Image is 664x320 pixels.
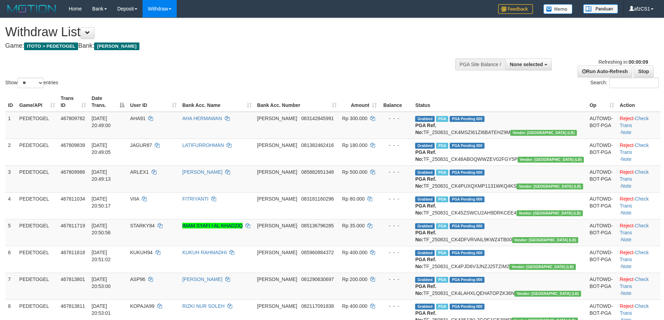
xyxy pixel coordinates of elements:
[342,223,365,228] span: Rp 35.000
[450,304,484,310] span: PGA Pending
[301,116,334,121] span: Copy 083142845991 to clipboard
[587,246,617,273] td: AUTOWD-BOT-PGA
[415,283,436,296] b: PGA Ref. No:
[587,273,617,299] td: AUTOWD-BOT-PGA
[620,250,649,262] a: Check Trans
[182,223,243,228] a: IMAM SYAFI I AL KHADZIQ
[415,203,436,216] b: PGA Ref. No:
[382,303,410,310] div: - - -
[92,250,111,262] span: [DATE] 20:51:02
[342,250,367,255] span: Rp 400.000
[339,92,380,112] th: Amount: activate to sort column ascending
[412,139,587,165] td: TF_250831_CK48ABOQWWZEV02FGY5P
[587,219,617,246] td: AUTOWD-BOT-PGA
[180,92,254,112] th: Bank Acc. Name: activate to sort column ascending
[620,169,634,175] a: Reject
[617,165,661,192] td: · ·
[301,223,334,228] span: Copy 085136796285 to clipboard
[621,237,632,242] a: Note
[301,303,334,309] span: Copy 082117091838 to clipboard
[415,149,436,162] b: PGA Ref. No:
[61,196,85,202] span: 467811034
[436,223,448,229] span: Marked by afzCS1
[436,277,448,283] span: Marked by afzCS1
[182,142,224,148] a: LATIFURROHMAN
[617,112,661,139] td: · ·
[450,223,484,229] span: PGA Pending
[450,250,484,256] span: PGA Pending
[16,192,58,219] td: PEDETOGEL
[617,219,661,246] td: · ·
[415,196,435,202] span: Grabbed
[450,170,484,175] span: PGA Pending
[130,303,154,309] span: KOPAJA99
[5,165,16,192] td: 3
[61,116,85,121] span: 467809782
[415,143,435,149] span: Grabbed
[415,116,435,122] span: Grabbed
[415,170,435,175] span: Grabbed
[92,196,111,209] span: [DATE] 20:50:17
[620,196,649,209] a: Check Trans
[257,223,297,228] span: [PERSON_NAME]
[16,92,58,112] th: Game/API: activate to sort column ascending
[518,157,584,163] span: Vendor URL: https://dashboard.q2checkout.com/secure
[583,4,618,14] img: panduan.png
[301,250,334,255] span: Copy 085960884372 to clipboard
[94,42,139,50] span: [PERSON_NAME]
[587,92,617,112] th: Op: activate to sort column ascending
[587,192,617,219] td: AUTOWD-BOT-PGA
[257,116,297,121] span: [PERSON_NAME]
[342,196,365,202] span: Rp 80.000
[514,291,581,297] span: Vendor URL: https://dashboard.q2checkout.com/secure
[5,273,16,299] td: 7
[61,303,85,309] span: 467813811
[436,170,448,175] span: Marked by afzCS1
[301,276,334,282] span: Copy 081290630697 to clipboard
[620,303,634,309] a: Reject
[510,62,543,67] span: None selected
[92,303,111,316] span: [DATE] 20:53:01
[436,196,448,202] span: Marked by afzCS1
[342,303,367,309] span: Rp 400.000
[436,143,448,149] span: Marked by afzCS1
[587,139,617,165] td: AUTOWD-BOT-PGA
[16,273,58,299] td: PEDETOGEL
[517,184,583,189] span: Vendor URL: https://dashboard.q2checkout.com/secure
[257,250,297,255] span: [PERSON_NAME]
[412,219,587,246] td: TF_250831_CK4DFVRVAIL9KWZ4TB00
[5,246,16,273] td: 6
[89,92,127,112] th: Date Trans.: activate to sort column descending
[620,223,634,228] a: Reject
[5,25,436,39] h1: Withdraw List
[382,115,410,122] div: - - -
[257,142,297,148] span: [PERSON_NAME]
[415,257,436,269] b: PGA Ref. No:
[92,169,111,182] span: [DATE] 20:49:13
[620,303,649,316] a: Check Trans
[412,165,587,192] td: TF_250831_CK4PUXQXMP1131WKQ4KS
[450,196,484,202] span: PGA Pending
[5,42,436,49] h4: Game: Bank:
[620,116,649,128] a: Check Trans
[436,250,448,256] span: Marked by afzCS1
[455,58,505,70] div: PGA Site Balance /
[182,169,222,175] a: [PERSON_NAME]
[92,116,111,128] span: [DATE] 20:49:00
[382,169,410,175] div: - - -
[130,116,145,121] span: AHA91
[412,273,587,299] td: TF_250831_CK4LAHXLQEHATOPZK36N
[415,176,436,189] b: PGA Ref. No:
[620,196,634,202] a: Reject
[130,250,153,255] span: KUKUH94
[498,4,533,14] img: Feedback.jpg
[617,246,661,273] td: · ·
[380,92,412,112] th: Balance
[257,169,297,175] span: [PERSON_NAME]
[182,250,227,255] a: KUKUH RAHMADHI
[620,142,634,148] a: Reject
[342,116,367,121] span: Rp 300.000
[628,59,648,65] strong: 00:00:09
[257,196,297,202] span: [PERSON_NAME]
[130,142,152,148] span: JAGUR87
